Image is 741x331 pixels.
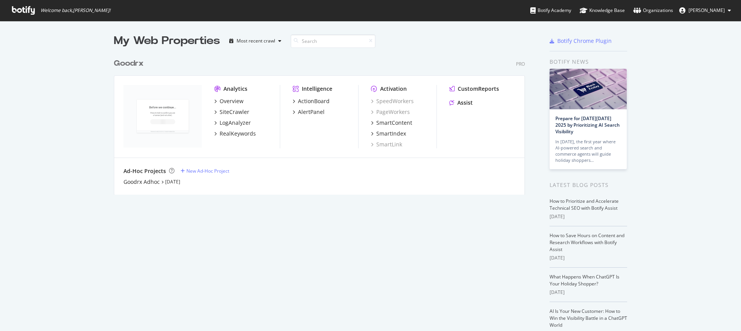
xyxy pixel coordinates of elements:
a: AI Is Your New Customer: How to Win the Visibility Battle in a ChatGPT World [550,308,627,328]
a: Goodrx Adhoc [123,178,160,186]
a: Assist [449,99,473,107]
div: Knowledge Base [580,7,625,14]
div: In [DATE], the first year where AI-powered search and commerce agents will guide holiday shoppers… [555,139,621,163]
a: SmartContent [371,119,412,127]
div: LogAnalyzer [220,119,251,127]
a: ActionBoard [293,97,330,105]
div: Goodrx [114,58,144,69]
div: Organizations [633,7,673,14]
div: Intelligence [302,85,332,93]
a: SmartIndex [371,130,406,137]
span: Jacob Hurwith [689,7,725,14]
div: ActionBoard [298,97,330,105]
a: SpeedWorkers [371,97,414,105]
div: CustomReports [458,85,499,93]
div: AlertPanel [298,108,325,116]
button: Most recent crawl [226,35,284,47]
div: My Web Properties [114,33,220,49]
div: Botify Chrome Plugin [557,37,612,45]
div: New Ad-Hoc Project [186,168,229,174]
img: goodrx.com [123,85,202,148]
a: New Ad-Hoc Project [181,168,229,174]
input: Search [291,34,376,48]
div: SmartIndex [376,130,406,137]
div: [DATE] [550,255,627,261]
div: RealKeywords [220,130,256,137]
div: [DATE] [550,289,627,296]
a: CustomReports [449,85,499,93]
a: What Happens When ChatGPT Is Your Holiday Shopper? [550,273,619,287]
a: Prepare for [DATE][DATE] 2025 by Prioritizing AI Search Visibility [555,115,620,135]
div: grid [114,49,531,195]
a: Overview [214,97,244,105]
a: RealKeywords [214,130,256,137]
div: Overview [220,97,244,105]
a: SiteCrawler [214,108,249,116]
div: SiteCrawler [220,108,249,116]
a: How to Save Hours on Content and Research Workflows with Botify Assist [550,232,624,253]
a: LogAnalyzer [214,119,251,127]
div: Activation [380,85,407,93]
img: Prepare for Black Friday 2025 by Prioritizing AI Search Visibility [550,69,627,109]
div: Assist [457,99,473,107]
a: SmartLink [371,141,402,148]
div: SmartContent [376,119,412,127]
a: PageWorkers [371,108,410,116]
a: Botify Chrome Plugin [550,37,612,45]
div: Most recent crawl [237,39,275,43]
span: Welcome back, [PERSON_NAME] ! [41,7,110,14]
button: [PERSON_NAME] [673,4,737,17]
div: Botify news [550,58,627,66]
a: Goodrx [114,58,147,69]
div: Pro [516,61,525,67]
div: Botify Academy [530,7,571,14]
a: AlertPanel [293,108,325,116]
div: [DATE] [550,213,627,220]
a: [DATE] [165,178,180,185]
div: Analytics [223,85,247,93]
a: How to Prioritize and Accelerate Technical SEO with Botify Assist [550,198,619,211]
div: Ad-Hoc Projects [123,167,166,175]
div: Latest Blog Posts [550,181,627,189]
